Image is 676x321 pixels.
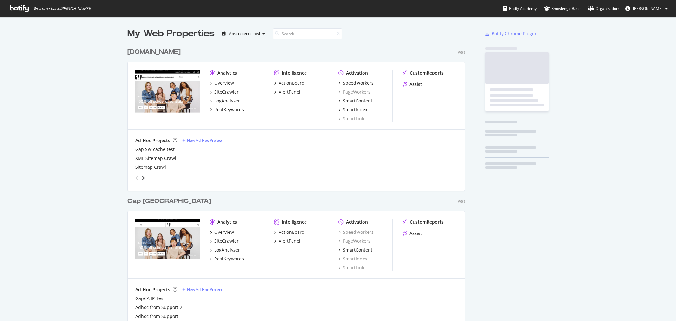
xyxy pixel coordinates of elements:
[338,107,367,113] a: SmartIndex
[273,28,342,39] input: Search
[338,229,374,235] a: SpeedWorkers
[33,6,91,11] span: Welcome back, [PERSON_NAME] !
[410,219,444,225] div: CustomReports
[503,5,537,12] div: Botify Academy
[403,70,444,76] a: CustomReports
[403,230,422,237] a: Assist
[127,48,181,57] div: [DOMAIN_NAME]
[279,89,300,95] div: AlertPanel
[210,229,234,235] a: Overview
[620,3,673,14] button: [PERSON_NAME]
[135,70,200,121] img: Gap.com
[338,89,370,95] a: PageWorkers
[210,256,244,262] a: RealKeywords
[135,286,170,293] div: Ad-Hoc Projects
[135,313,178,319] a: Adhoc from Support
[182,138,222,143] a: New Ad-Hoc Project
[210,247,240,253] a: LogAnalyzer
[409,81,422,88] div: Assist
[544,5,581,12] div: Knowledge Base
[210,89,239,95] a: SiteCrawler
[338,98,372,104] a: SmartContent
[458,199,465,204] div: Pro
[214,89,239,95] div: SiteCrawler
[338,238,370,244] a: PageWorkers
[135,295,165,302] a: GapCA IP Test
[135,155,176,161] a: XML Sitemap Crawl
[214,107,244,113] div: RealKeywords
[214,229,234,235] div: Overview
[182,287,222,292] a: New Ad-Hoc Project
[135,164,166,170] a: Sitemap Crawl
[492,30,536,37] div: Botify Chrome Plugin
[403,81,422,88] a: Assist
[135,304,182,311] a: Adhoc from Support 2
[135,137,170,144] div: Ad-Hoc Projects
[282,70,307,76] div: Intelligence
[403,219,444,225] a: CustomReports
[343,247,372,253] div: SmartContent
[214,98,240,104] div: LogAnalyzer
[458,50,465,55] div: Pro
[338,115,364,122] a: SmartLink
[127,197,214,206] a: Gap [GEOGRAPHIC_DATA]
[410,70,444,76] div: CustomReports
[141,175,145,181] div: angle-right
[214,247,240,253] div: LogAnalyzer
[279,229,305,235] div: ActionBoard
[279,80,305,86] div: ActionBoard
[210,238,239,244] a: SiteCrawler
[214,80,234,86] div: Overview
[133,173,141,183] div: angle-left
[214,238,239,244] div: SiteCrawler
[127,48,183,57] a: [DOMAIN_NAME]
[343,80,374,86] div: SpeedWorkers
[135,146,175,153] a: Gap SW cache test
[343,98,372,104] div: SmartContent
[338,247,372,253] a: SmartContent
[409,230,422,237] div: Assist
[210,98,240,104] a: LogAnalyzer
[274,89,300,95] a: AlertPanel
[485,30,536,37] a: Botify Chrome Plugin
[633,6,663,11] span: Natalie Bargas
[217,219,237,225] div: Analytics
[338,80,374,86] a: SpeedWorkers
[210,80,234,86] a: Overview
[214,256,244,262] div: RealKeywords
[279,238,300,244] div: AlertPanel
[338,256,367,262] a: SmartIndex
[274,229,305,235] a: ActionBoard
[135,219,200,270] img: Gapcanada.ca
[343,107,367,113] div: SmartIndex
[346,219,368,225] div: Activation
[346,70,368,76] div: Activation
[274,80,305,86] a: ActionBoard
[282,219,307,225] div: Intelligence
[127,27,215,40] div: My Web Properties
[187,287,222,292] div: New Ad-Hoc Project
[274,238,300,244] a: AlertPanel
[127,197,211,206] div: Gap [GEOGRAPHIC_DATA]
[228,32,260,36] div: Most recent crawl
[338,265,364,271] a: SmartLink
[217,70,237,76] div: Analytics
[187,138,222,143] div: New Ad-Hoc Project
[220,29,267,39] button: Most recent crawl
[588,5,620,12] div: Organizations
[210,107,244,113] a: RealKeywords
